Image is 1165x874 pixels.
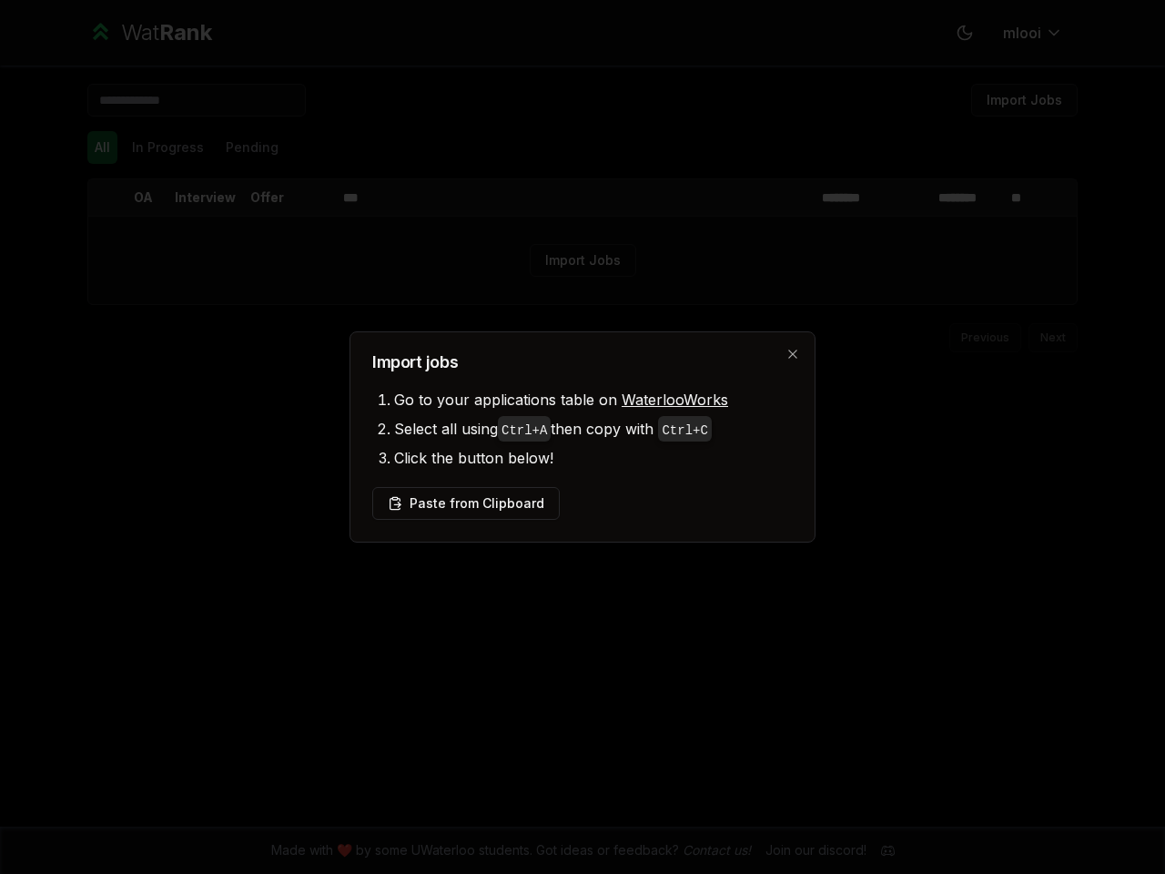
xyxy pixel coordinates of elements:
[394,385,793,414] li: Go to your applications table on
[394,443,793,473] li: Click the button below!
[501,423,547,438] code: Ctrl+ A
[372,354,793,371] h2: Import jobs
[622,391,728,409] a: WaterlooWorks
[662,423,707,438] code: Ctrl+ C
[394,414,793,443] li: Select all using then copy with
[372,487,560,520] button: Paste from Clipboard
